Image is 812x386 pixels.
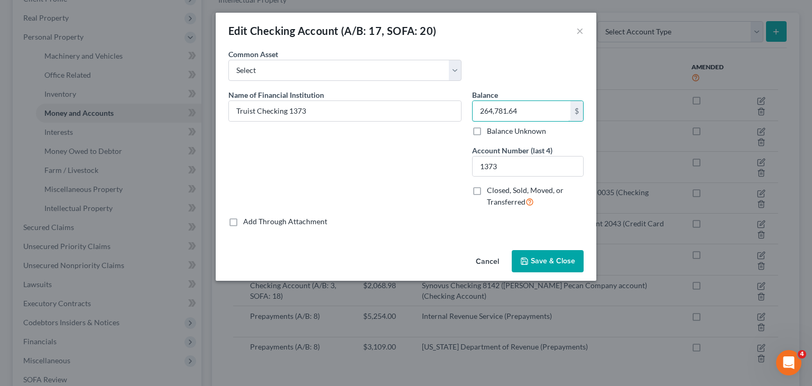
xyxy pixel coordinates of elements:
[776,350,801,375] iframe: Intercom live chat
[228,24,248,37] span: Edit
[487,126,546,136] label: Balance Unknown
[531,256,575,265] span: Save & Close
[250,24,436,37] span: Checking Account (A/B: 17, SOFA: 20)
[229,101,461,121] input: Enter name...
[228,49,278,60] label: Common Asset
[512,250,584,272] button: Save & Close
[472,145,552,156] label: Account Number (last 4)
[576,24,584,37] button: ×
[473,101,570,121] input: 0.00
[473,157,583,177] input: XXXX
[243,216,327,227] label: Add Through Attachment
[467,251,508,272] button: Cancel
[570,101,583,121] div: $
[487,186,564,206] span: Closed, Sold, Moved, or Transferred
[228,90,324,99] span: Name of Financial Institution
[798,350,806,359] span: 4
[472,89,498,100] label: Balance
